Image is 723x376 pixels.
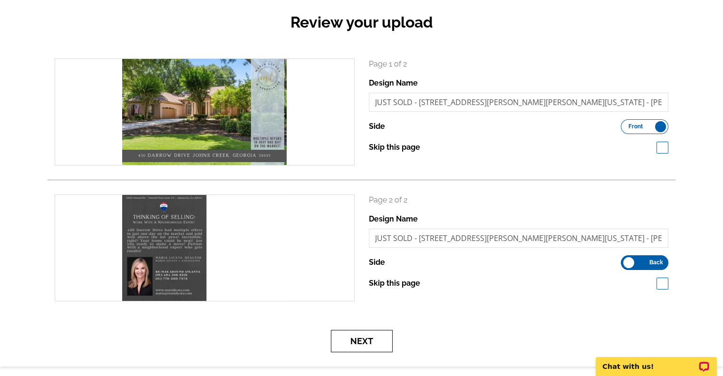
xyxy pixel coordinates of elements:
input: File Name [369,229,669,248]
label: Design Name [369,213,418,225]
p: Page 1 of 2 [369,58,669,70]
span: Back [649,260,663,265]
button: Next [331,330,393,352]
span: Front [628,124,643,129]
h2: Review your upload [48,13,675,31]
label: Design Name [369,77,418,89]
label: Skip this page [369,142,420,153]
iframe: LiveChat chat widget [589,346,723,376]
label: Skip this page [369,278,420,289]
label: Side [369,121,385,132]
label: Side [369,257,385,268]
p: Page 2 of 2 [369,194,669,206]
input: File Name [369,93,669,112]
